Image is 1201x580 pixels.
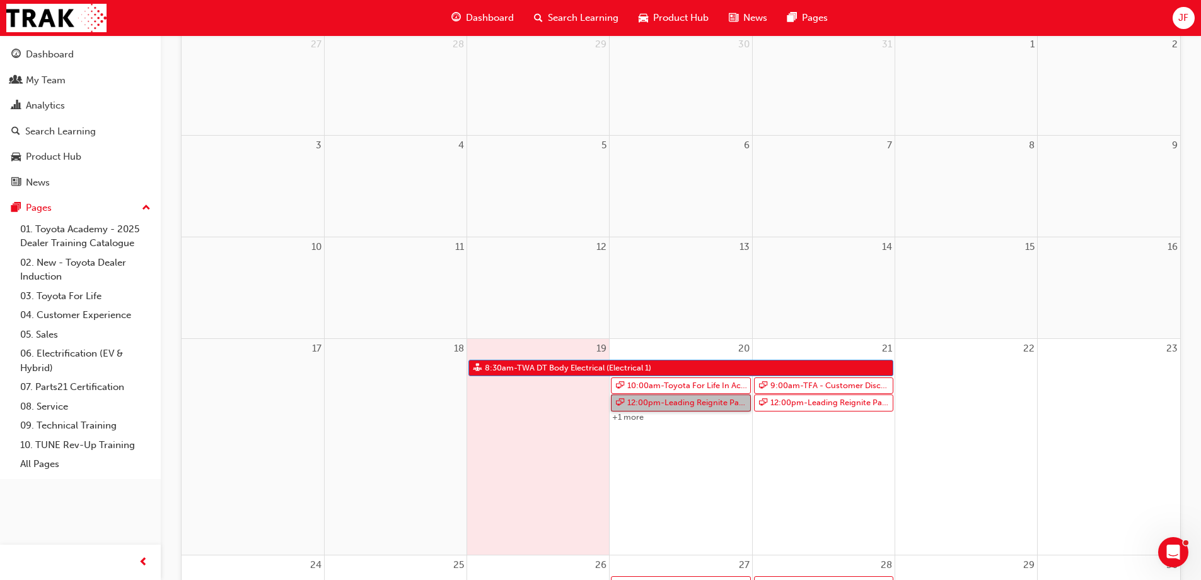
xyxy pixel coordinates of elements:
span: sessionType_ONLINE_URL-icon [759,378,767,394]
a: news-iconNews [719,5,777,31]
a: August 15, 2025 [1023,237,1037,257]
span: pages-icon [787,10,797,26]
button: Pages [5,196,156,220]
span: people-icon [11,75,21,86]
div: News [26,175,50,190]
td: July 27, 2025 [182,35,324,136]
a: 02. New - Toyota Dealer Induction [15,253,156,287]
a: search-iconSearch Learning [524,5,629,31]
a: 04. Customer Experience [15,305,156,325]
span: up-icon [142,200,151,216]
a: 08. Service [15,397,156,417]
a: News [5,171,156,194]
a: My Team [5,69,156,92]
a: 03. Toyota For Life [15,287,156,306]
span: news-icon [729,10,738,26]
a: Dashboard [5,43,156,66]
a: Analytics [5,94,156,117]
button: DashboardMy TeamAnalyticsSearch LearningProduct HubNews [5,40,156,196]
a: August 24, 2025 [308,555,324,575]
td: August 21, 2025 [752,339,895,555]
span: Search Learning [548,11,618,25]
span: Dashboard [466,11,514,25]
div: Pages [26,201,52,215]
a: August 7, 2025 [885,136,895,155]
a: 09. Technical Training [15,416,156,435]
td: July 29, 2025 [467,35,610,136]
div: Product Hub [26,150,81,164]
td: August 5, 2025 [467,136,610,237]
span: guage-icon [11,49,21,61]
span: 9:00am - TFA - Customer Discovery: Virtual Skill Building Course - [GEOGRAPHIC_DATA] ONLY [770,378,891,394]
a: July 31, 2025 [879,35,895,54]
td: August 2, 2025 [1038,35,1180,136]
a: Show 1 more event [611,412,645,423]
span: search-icon [11,126,20,138]
td: August 13, 2025 [610,237,752,339]
a: August 26, 2025 [593,555,609,575]
td: August 1, 2025 [895,35,1037,136]
a: August 16, 2025 [1165,237,1180,257]
span: 8:30am - TWA DT Body Electrical (Electrical 1) [484,360,652,376]
span: news-icon [11,177,21,189]
span: Product Hub [653,11,709,25]
a: pages-iconPages [777,5,838,31]
a: August 4, 2025 [456,136,467,155]
span: JF [1178,11,1188,25]
a: August 28, 2025 [878,555,895,575]
td: August 19, 2025 [467,339,610,555]
span: Pages [802,11,828,25]
td: August 10, 2025 [182,237,324,339]
a: July 27, 2025 [308,35,324,54]
a: August 1, 2025 [1028,35,1037,54]
a: August 17, 2025 [310,339,324,358]
span: search-icon [534,10,543,26]
td: August 17, 2025 [182,339,324,555]
span: 12:00pm - Leading Reignite Part 2 - Virtual Classroom [770,395,891,411]
a: All Pages [15,454,156,474]
a: August 23, 2025 [1164,339,1180,358]
td: July 28, 2025 [324,35,467,136]
span: prev-icon [139,555,148,571]
a: August 11, 2025 [453,237,467,257]
a: 05. Sales [15,325,156,345]
span: News [743,11,767,25]
td: August 7, 2025 [752,136,895,237]
span: sessionType_FACE_TO_FACE-icon [473,360,482,376]
span: pages-icon [11,203,21,214]
td: August 8, 2025 [895,136,1037,237]
a: car-iconProduct Hub [629,5,719,31]
td: August 20, 2025 [610,339,752,555]
span: car-icon [11,151,21,163]
span: sessionType_ONLINE_URL-icon [759,395,767,411]
a: 10. TUNE Rev-Up Training [15,435,156,455]
a: August 14, 2025 [879,237,895,257]
a: Search Learning [5,120,156,143]
span: guage-icon [451,10,461,26]
span: car-icon [639,10,648,26]
a: August 27, 2025 [736,555,752,575]
a: August 25, 2025 [451,555,467,575]
a: August 2, 2025 [1169,35,1180,54]
a: guage-iconDashboard [441,5,524,31]
td: August 14, 2025 [752,237,895,339]
a: July 29, 2025 [593,35,609,54]
td: August 15, 2025 [895,237,1037,339]
button: JF [1173,7,1195,29]
a: August 10, 2025 [309,237,324,257]
a: August 5, 2025 [599,136,609,155]
a: August 12, 2025 [594,237,609,257]
a: August 18, 2025 [451,339,467,358]
td: August 18, 2025 [324,339,467,555]
td: August 4, 2025 [324,136,467,237]
a: July 28, 2025 [450,35,467,54]
td: August 6, 2025 [610,136,752,237]
span: 10:00am - Toyota For Life In Action - Virtual Classroom [627,378,748,394]
a: 01. Toyota Academy - 2025 Dealer Training Catalogue [15,220,156,253]
a: August 3, 2025 [313,136,324,155]
a: July 30, 2025 [736,35,752,54]
img: Trak [6,4,107,32]
span: sessionType_ONLINE_URL-icon [616,378,624,394]
a: August 20, 2025 [736,339,752,358]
